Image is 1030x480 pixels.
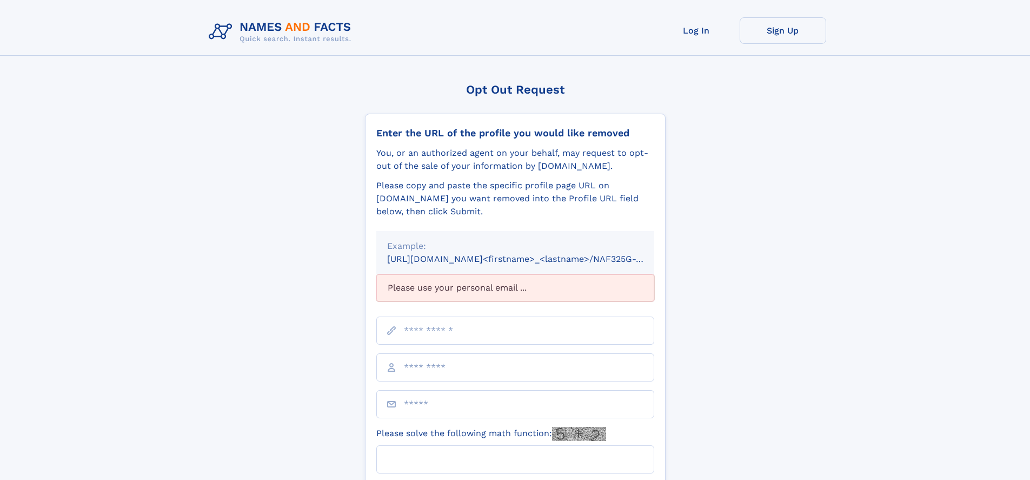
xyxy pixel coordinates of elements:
label: Please solve the following math function: [376,427,606,441]
img: Logo Names and Facts [204,17,360,47]
a: Sign Up [740,17,826,44]
a: Log In [653,17,740,44]
div: Enter the URL of the profile you would like removed [376,127,654,139]
div: You, or an authorized agent on your behalf, may request to opt-out of the sale of your informatio... [376,147,654,173]
div: Example: [387,240,643,253]
div: Opt Out Request [365,83,666,96]
div: Please copy and paste the specific profile page URL on [DOMAIN_NAME] you want removed into the Pr... [376,179,654,218]
div: Please use your personal email ... [376,274,654,301]
small: [URL][DOMAIN_NAME]<firstname>_<lastname>/NAF325G-xxxxxxxx [387,254,675,264]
